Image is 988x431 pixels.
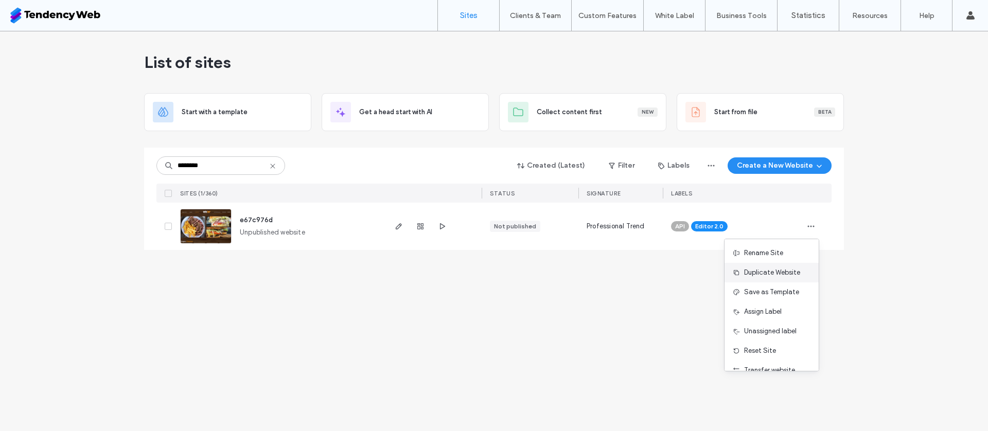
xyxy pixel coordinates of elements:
[322,93,489,131] div: Get a head start with AI
[510,11,561,20] font: Clients & Team
[744,249,783,257] font: Rename Site
[919,11,934,20] font: Help
[655,11,694,20] label: White Label
[508,157,594,174] button: Created (Latest)
[814,107,835,117] div: Beta
[744,308,782,315] font: Assign Label
[649,157,699,174] button: Labels
[460,11,478,20] label: Sites
[744,288,799,296] font: Save as Template
[852,11,888,20] font: Resources
[744,268,800,276] font: Duplicate Website
[24,7,45,16] span: Help
[716,11,767,20] font: Business Tools
[737,161,813,170] font: Create a New Website
[527,161,585,170] font: Created (Latest)
[490,190,515,197] span: STATUS
[587,222,645,230] font: Professional Trend
[598,157,645,174] button: Filter
[728,157,832,174] button: Create a New Website
[587,190,621,197] font: Signature
[494,222,536,230] font: Not published
[671,190,692,197] font: Labels
[180,190,218,197] span: Sites (1/360)
[499,93,666,131] div: Collect content firstNew
[537,108,602,116] font: Collect content first
[667,161,690,170] font: Labels
[240,216,273,224] a: e67c976d
[677,93,844,131] div: Start from fileBeta
[714,108,757,116] font: Start from file
[695,222,724,231] span: Editor 2.0
[240,228,305,236] font: Unpublished website
[675,222,685,231] span: API
[144,52,231,72] font: List of sites
[578,11,637,20] font: Custom Features
[638,107,658,117] div: New
[359,108,432,116] font: Get a head start with AI
[618,161,634,170] font: Filter
[182,108,248,116] font: Start with a template
[744,327,797,335] font: Unassigned label
[744,366,795,374] font: Transfer website
[791,11,825,20] font: Statistics
[744,347,776,354] font: Reset Site
[144,93,311,131] div: Start with a template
